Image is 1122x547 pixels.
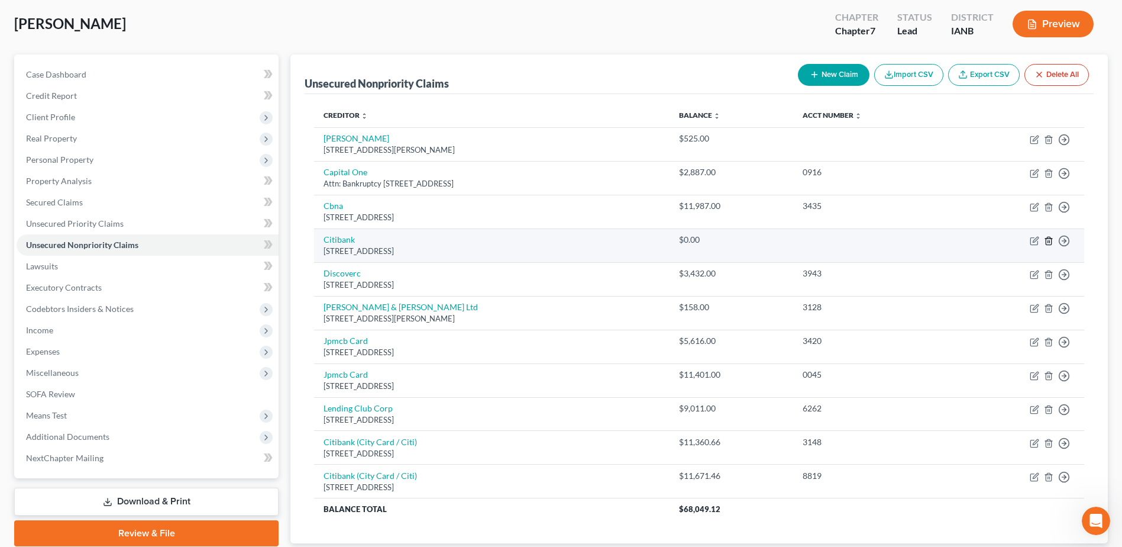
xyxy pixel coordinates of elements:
[679,111,720,120] a: Balance unfold_more
[26,261,58,271] span: Lawsuits
[1082,507,1110,535] iframe: Intercom live chat
[9,31,194,191] div: Hi [PERSON_NAME]! Can you try removing the Voluntary Petition and attempt to file that case again...
[803,403,944,414] div: 6262
[26,304,134,314] span: Codebtors Insiders & Notices
[26,410,67,420] span: Means Test
[324,347,660,358] div: [STREET_ADDRESS]
[17,448,279,469] a: NextChapter Mailing
[803,470,944,482] div: 8819
[57,15,81,27] p: Active
[324,336,368,346] a: Jpmcb Card
[34,7,53,25] img: Profile image for Emma
[324,178,660,189] div: Attn: Bankruptcy [STREET_ADDRESS]
[26,368,79,378] span: Miscellaneous
[324,201,343,211] a: Cbna
[19,361,117,368] div: [PERSON_NAME] • 19h ago
[361,112,368,120] i: unfold_more
[324,302,478,312] a: [PERSON_NAME] & [PERSON_NAME] Ltd
[26,453,104,463] span: NextChapter Mailing
[324,268,361,278] a: Discoverc
[679,133,784,144] div: $525.00
[679,504,720,514] span: $68,049.12
[17,192,279,213] a: Secured Claims
[324,234,355,244] a: Citibank
[803,301,944,313] div: 3128
[9,31,227,200] div: Emma says…
[324,212,660,223] div: [STREET_ADDRESS]
[835,11,878,24] div: Chapter
[951,11,994,24] div: District
[26,197,83,207] span: Secured Claims
[57,6,134,15] h1: [PERSON_NAME]
[679,335,784,347] div: $5,616.00
[26,218,124,229] span: Unsecured Priority Claims
[324,414,660,426] div: [STREET_ADDRESS]
[17,85,279,107] a: Credit Report
[10,363,227,383] textarea: Message…
[324,133,389,143] a: [PERSON_NAME]
[798,64,869,86] button: New Claim
[26,432,109,442] span: Additional Documents
[56,388,66,397] button: Upload attachment
[324,111,368,120] a: Creditor unfold_more
[803,268,944,279] div: 3943
[897,11,932,24] div: Status
[324,381,660,392] div: [STREET_ADDRESS]
[26,155,93,165] span: Personal Property
[803,200,944,212] div: 3435
[19,114,185,184] div: If your filing is successful, you will just need file the Voluntary Petition after the initial fi...
[803,166,944,178] div: 0916
[26,346,60,356] span: Expenses
[803,369,944,381] div: 0045
[324,167,367,177] a: Capital One
[17,170,279,192] a: Property Analysis
[19,38,185,108] div: Hi [PERSON_NAME]! Can you try removing the Voluntary Petition and attempt to file that case again...
[43,200,227,288] div: It looks like the petition was filed though
[679,369,784,381] div: $11,401.00
[835,24,878,38] div: Chapter
[679,166,784,178] div: $2,887.00
[26,112,75,122] span: Client Profile
[203,383,222,402] button: Send a message…
[324,313,660,324] div: [STREET_ADDRESS][PERSON_NAME]
[26,91,77,101] span: Credit Report
[324,448,660,459] div: [STREET_ADDRESS]
[305,76,449,91] div: Unsecured Nonpriority Claims
[679,470,784,482] div: $11,671.46
[17,64,279,85] a: Case Dashboard
[713,112,720,120] i: unfold_more
[26,325,53,335] span: Income
[1024,64,1089,86] button: Delete All
[75,388,85,397] button: Start recording
[185,5,208,27] button: Home
[803,436,944,448] div: 3148
[324,437,417,447] a: Citibank (City Card / Citi)
[679,436,784,448] div: $11,360.66
[8,5,30,27] button: go back
[324,246,660,257] div: [STREET_ADDRESS]
[948,64,1020,86] a: Export CSV
[19,304,185,350] div: Thanks [PERSON_NAME], while there were some error messages flagged, it looks like the court is re...
[679,268,784,279] div: $3,432.00
[855,112,862,120] i: unfold_more
[17,384,279,405] a: SOFA Review
[26,240,138,250] span: Unsecured Nonpriority Claims
[897,24,932,38] div: Lead
[26,133,77,143] span: Real Property
[679,234,784,246] div: $0.00
[37,388,47,397] button: Gif picker
[9,200,227,297] div: Lauren says…
[951,24,994,38] div: IANB
[679,403,784,414] div: $9,011.00
[14,520,279,546] a: Review & File
[17,234,279,256] a: Unsecured Nonpriority Claims
[324,369,368,379] a: Jpmcb Card
[314,498,670,520] th: Balance Total
[679,301,784,313] div: $158.00
[324,279,660,291] div: [STREET_ADDRESS]
[17,277,279,298] a: Executory Contracts
[14,15,126,32] span: [PERSON_NAME]
[9,297,227,379] div: Emma says…
[26,69,86,79] span: Case Dashboard
[679,200,784,212] div: $11,987.00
